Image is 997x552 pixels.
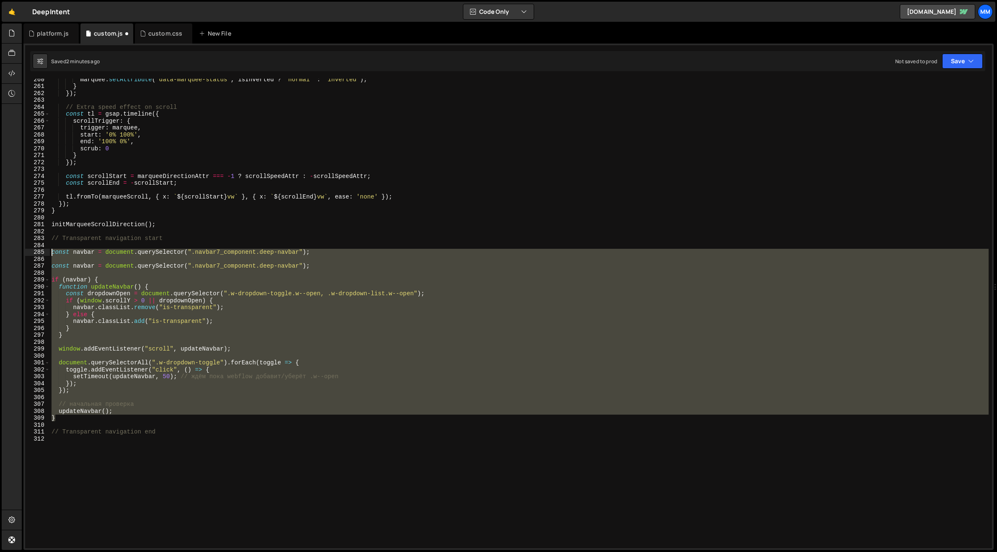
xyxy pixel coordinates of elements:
[25,124,50,132] div: 267
[25,270,50,277] div: 288
[978,4,993,19] a: mm
[25,428,50,436] div: 311
[25,290,50,297] div: 291
[25,97,50,104] div: 263
[25,138,50,145] div: 269
[25,187,50,194] div: 276
[25,159,50,166] div: 272
[25,90,50,97] div: 262
[25,373,50,380] div: 303
[25,145,50,152] div: 270
[25,311,50,318] div: 294
[25,242,50,249] div: 284
[25,401,50,408] div: 307
[25,276,50,284] div: 289
[25,380,50,387] div: 304
[25,152,50,159] div: 271
[51,58,100,65] div: Saved
[37,29,69,38] div: platform.js
[25,304,50,311] div: 293
[32,7,70,17] div: DeepIntent
[25,207,50,214] div: 279
[25,318,50,325] div: 295
[25,256,50,263] div: 286
[25,180,50,187] div: 275
[25,201,50,208] div: 278
[25,76,50,83] div: 260
[25,221,50,228] div: 281
[148,29,183,38] div: custom.css
[25,83,50,90] div: 261
[25,422,50,429] div: 310
[25,111,50,118] div: 265
[25,166,50,173] div: 273
[25,394,50,401] div: 306
[2,2,22,22] a: 🤙
[25,297,50,304] div: 292
[25,359,50,366] div: 301
[25,228,50,235] div: 282
[25,408,50,415] div: 308
[66,58,100,65] div: 2 minutes ago
[942,54,983,69] button: Save
[25,118,50,125] div: 266
[25,353,50,360] div: 300
[25,332,50,339] div: 297
[25,173,50,180] div: 274
[25,235,50,242] div: 283
[25,325,50,332] div: 296
[25,193,50,201] div: 277
[25,104,50,111] div: 264
[25,415,50,422] div: 309
[463,4,534,19] button: Code Only
[25,284,50,291] div: 290
[900,4,975,19] a: [DOMAIN_NAME]
[25,366,50,374] div: 302
[25,263,50,270] div: 287
[94,29,123,38] div: custom.js
[199,29,234,38] div: New File
[25,249,50,256] div: 285
[25,387,50,394] div: 305
[895,58,937,65] div: Not saved to prod
[25,346,50,353] div: 299
[25,132,50,139] div: 268
[25,214,50,222] div: 280
[25,339,50,346] div: 298
[25,436,50,443] div: 312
